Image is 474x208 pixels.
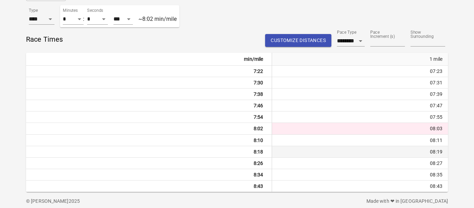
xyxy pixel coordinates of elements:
span: Customize Distances [271,36,326,45]
th: min/mile [26,53,272,66]
label: Show Surrounding [410,31,437,39]
th: 7:38 [26,89,272,100]
th: 8:26 [26,158,272,169]
h6: [PERSON_NAME] 2025 [26,198,237,205]
td: 08:43 [272,181,448,192]
th: 8:10 [26,135,272,146]
th: 7:54 [26,111,272,123]
label: Minutes [63,9,78,13]
td: 08:35 [272,169,448,181]
button: Customize Distances [265,34,331,47]
label: Pace Type [337,31,356,35]
h6: Made with in [GEOGRAPHIC_DATA] [237,198,448,205]
td: 07:47 [272,100,448,111]
td: 07:55 [272,111,448,123]
td: 07:23 [272,66,448,77]
td: 07:31 [272,77,448,89]
div: ~ 8:02 min/mile [138,16,177,22]
td: 08:27 [272,158,448,169]
label: Pace Increment (s) [370,31,396,39]
th: 8:18 [26,146,272,158]
th: 8:34 [26,169,272,181]
th: 1 mile [272,53,448,66]
th: 7:30 [26,77,272,89]
td: 08:03 [272,123,448,134]
td: 08:11 [272,135,448,146]
th: 7:22 [26,66,272,77]
div: : [83,16,89,22]
h6: Race Times [26,34,63,45]
th: 7:46 [26,100,272,111]
th: 8:02 [26,123,272,134]
th: 8:43 [26,181,272,192]
span: love [390,198,395,204]
label: Type [29,9,38,13]
td: 08:19 [272,146,448,158]
span: copyright [26,198,30,204]
td: 07:39 [272,89,448,100]
label: Seconds [87,9,103,13]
